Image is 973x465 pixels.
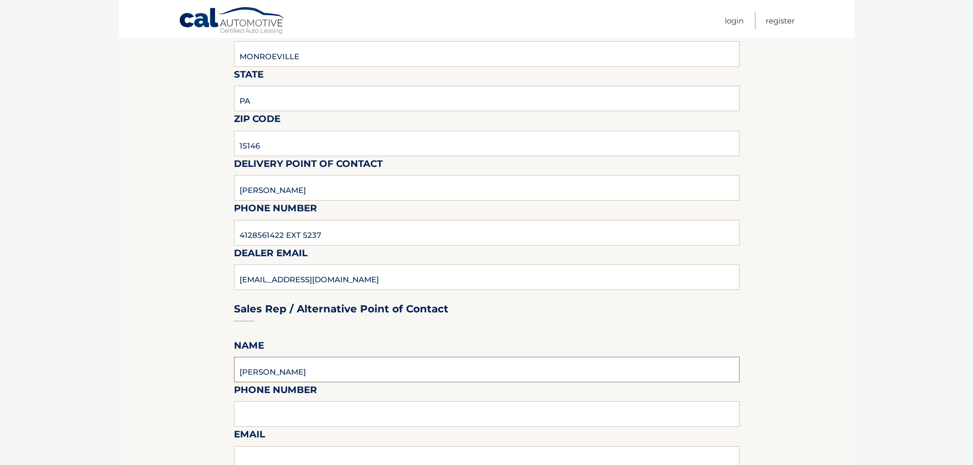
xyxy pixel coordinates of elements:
label: Email [234,427,265,446]
label: Zip Code [234,111,280,130]
label: Dealer Email [234,246,307,264]
label: Phone Number [234,382,317,401]
label: Delivery Point of Contact [234,156,383,175]
label: State [234,67,264,86]
label: Phone Number [234,201,317,219]
h3: Sales Rep / Alternative Point of Contact [234,303,448,315]
label: Name [234,338,264,357]
a: Cal Automotive [179,7,286,36]
a: Login [725,12,744,29]
a: Register [766,12,795,29]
